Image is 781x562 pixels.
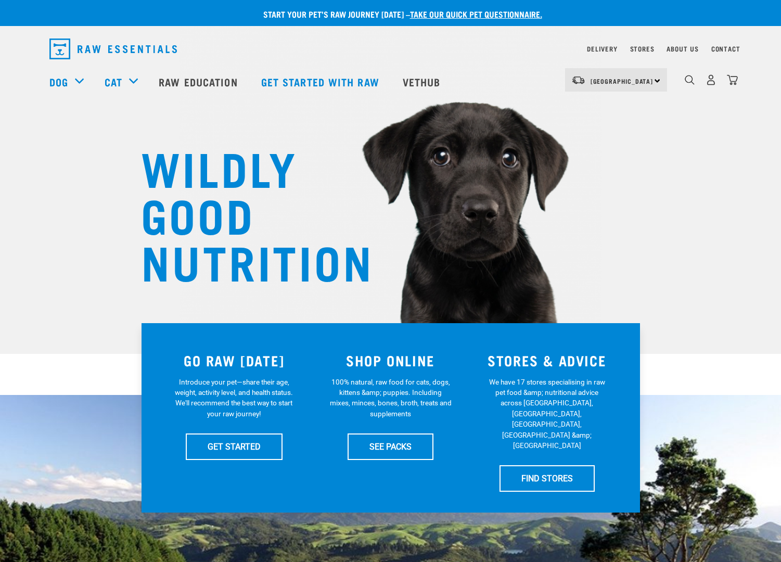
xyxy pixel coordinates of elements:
[49,74,68,90] a: Dog
[571,75,585,85] img: van-moving.png
[486,377,608,451] p: We have 17 stores specialising in raw pet food &amp; nutritional advice across [GEOGRAPHIC_DATA],...
[630,47,655,50] a: Stores
[329,377,452,419] p: 100% natural, raw food for cats, dogs, kittens &amp; puppies. Including mixes, minces, bones, bro...
[392,61,454,103] a: Vethub
[148,61,250,103] a: Raw Education
[475,352,619,368] h3: STORES & ADVICE
[41,34,740,63] nav: dropdown navigation
[667,47,698,50] a: About Us
[251,61,392,103] a: Get started with Raw
[711,47,740,50] a: Contact
[162,352,306,368] h3: GO RAW [DATE]
[727,74,738,85] img: home-icon@2x.png
[105,74,122,90] a: Cat
[685,75,695,85] img: home-icon-1@2x.png
[706,74,716,85] img: user.png
[141,143,349,284] h1: WILDLY GOOD NUTRITION
[591,79,654,83] span: [GEOGRAPHIC_DATA]
[173,377,295,419] p: Introduce your pet—share their age, weight, activity level, and health status. We'll recommend th...
[410,11,542,16] a: take our quick pet questionnaire.
[587,47,617,50] a: Delivery
[500,465,595,491] a: FIND STORES
[49,39,177,59] img: Raw Essentials Logo
[318,352,463,368] h3: SHOP ONLINE
[186,433,283,459] a: GET STARTED
[348,433,433,459] a: SEE PACKS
